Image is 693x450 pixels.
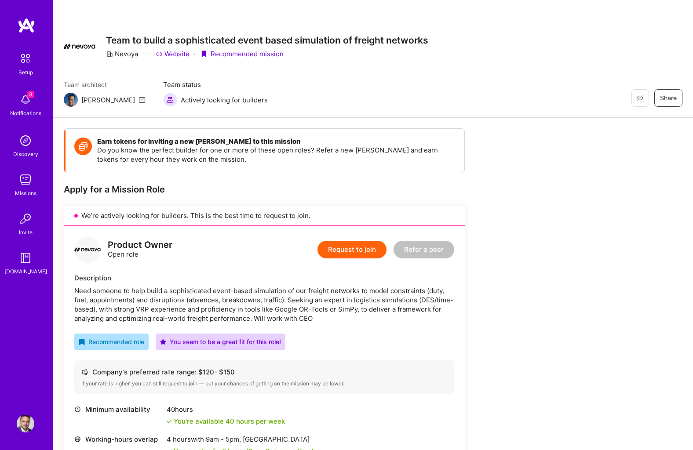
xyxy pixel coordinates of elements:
i: icon Check [167,419,172,424]
div: You seem to be a great fit for this role! [160,337,281,346]
div: Apply for a Mission Role [64,184,465,195]
div: If your rate is higher, you can still request to join — but your chances of getting on the missio... [81,380,447,387]
i: icon Cash [81,369,88,375]
p: Do you know the perfect builder for one or more of these open roles? Refer a new [PERSON_NAME] an... [97,145,456,164]
button: Refer a peer [394,241,454,258]
div: Minimum availability [74,405,162,414]
h4: Earn tokens for inviting a new [PERSON_NAME] to this mission [97,138,456,145]
span: Actively looking for builders [181,95,268,105]
img: bell [17,91,34,109]
i: icon EyeClosed [636,94,643,102]
img: setup [16,49,35,68]
i: icon Mail [139,96,146,103]
div: · [194,49,196,58]
img: logo [74,236,101,263]
div: Need someone to help build a sophisticated event-based simulation of our freight networks to mode... [74,286,454,323]
div: Company’s preferred rate range: $ 120 - $ 150 [81,367,447,377]
div: Invite [19,228,33,237]
div: Description [74,273,454,283]
div: Discovery [13,149,38,159]
a: User Avatar [15,415,36,432]
img: logo [18,18,35,33]
span: Team architect [64,80,146,89]
h3: Team to build a sophisticated event based simulation of freight networks [106,35,428,46]
img: teamwork [17,171,34,189]
div: 4 hours with [GEOGRAPHIC_DATA] [167,435,314,444]
div: Working-hours overlap [74,435,162,444]
div: You're available 40 hours per week [167,417,285,426]
span: Team status [163,80,268,89]
div: [PERSON_NAME] [81,95,135,105]
div: Product Owner [108,240,172,250]
div: Nevoya [106,49,138,58]
img: Team Architect [64,93,78,107]
div: 40 hours [167,405,285,414]
img: discovery [17,132,34,149]
button: Share [654,89,682,107]
div: Missions [15,189,36,198]
span: 9am - 5pm , [204,435,243,443]
img: Invite [17,210,34,228]
img: Company Logo [64,44,95,49]
a: Website [156,49,190,58]
div: Open role [108,240,172,259]
i: icon PurpleStar [160,339,166,345]
i: icon CompanyGray [106,51,113,58]
i: icon RecommendedBadge [79,339,85,345]
span: 3 [27,91,34,98]
img: Token icon [74,138,92,155]
div: Setup [18,68,33,77]
img: User Avatar [17,415,34,432]
div: Recommended mission [200,49,284,58]
img: guide book [17,249,34,267]
span: Share [660,94,677,102]
i: icon PurpleRibbon [200,51,207,58]
i: icon Clock [74,406,81,413]
div: We’re actively looking for builders. This is the best time to request to join. [64,206,465,226]
i: icon World [74,436,81,443]
img: Actively looking for builders [163,93,177,107]
div: Notifications [10,109,41,118]
div: Recommended role [79,337,144,346]
div: [DOMAIN_NAME] [4,267,47,276]
button: Request to join [317,241,387,258]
